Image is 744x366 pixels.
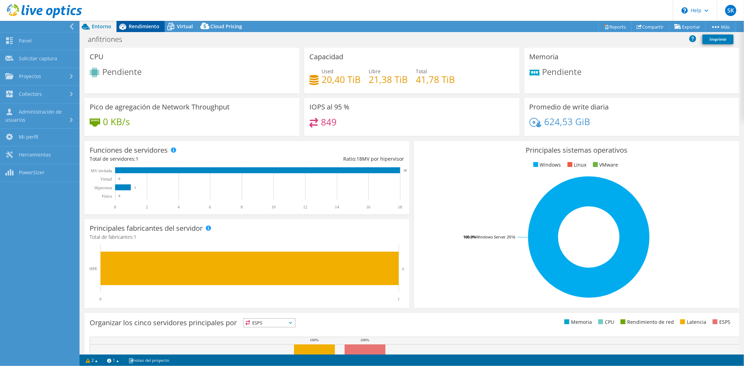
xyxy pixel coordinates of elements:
[563,318,592,326] li: Memoria
[92,23,111,30] span: Entorno
[529,53,559,61] h3: Memoria
[398,205,402,209] text: 18
[119,194,120,198] text: 0
[529,103,609,111] h3: Promedio de write diaria
[544,118,590,125] h4: 624,53 GiB
[596,318,614,326] li: CPU
[369,76,408,83] h4: 21,38 TiB
[669,21,706,32] a: Exportar
[210,23,242,30] span: Cloud Pricing
[119,177,120,181] text: 0
[322,76,361,83] h4: 20,40 TiB
[102,66,142,77] span: Pendiente
[532,161,561,169] li: Windows
[95,185,112,190] text: Hipervisor
[725,5,736,16] span: SK
[102,194,112,199] tspan: Físico
[322,68,333,75] span: Used
[678,318,706,326] li: Latencia
[247,155,404,163] div: Ratio: MV por hipervisor
[591,161,618,169] li: VMware
[619,318,674,326] li: Rendimiento de red
[134,234,136,240] span: 1
[369,68,381,75] span: Libre
[89,266,97,271] text: HPE
[360,338,369,342] text: 100%
[114,205,116,209] text: 0
[682,7,688,14] svg: \n
[146,205,148,209] text: 2
[102,356,124,365] a: 1
[90,103,230,111] h3: Pico de agregación de Network Throughput
[542,66,582,77] span: Pendiente
[335,205,339,209] text: 14
[416,68,427,75] span: Total
[631,21,669,32] a: Compartir
[103,118,130,125] h4: 0 KB/s
[136,155,138,162] span: 1
[402,267,404,271] text: 1
[404,169,407,172] text: 18
[177,23,193,30] span: Virtual
[90,53,104,61] h3: CPU
[321,118,337,126] h4: 849
[310,338,319,342] text: 100%
[702,35,734,44] a: Imprimir
[99,297,102,302] text: 0
[463,234,476,239] tspan: 100.0%
[123,356,174,365] a: notas del proyecto
[566,161,587,169] li: Linux
[90,224,203,232] h3: Principales fabricantes del servidor
[243,319,295,327] span: ESPS
[81,356,103,365] a: 2
[90,146,168,154] h3: Funciones de servidores
[356,155,362,162] span: 18
[416,76,455,83] h4: 41,78 TiB
[85,36,133,43] h1: anfitriones
[90,233,404,241] h4: Total de fabricantes:
[705,21,735,32] a: Más
[271,205,276,209] text: 10
[711,318,730,326] li: ESPS
[91,168,112,173] text: MV invitada
[419,146,734,154] h3: Principales sistemas operativos
[178,205,180,209] text: 4
[309,103,350,111] h3: IOPS al 95 %
[241,205,243,209] text: 8
[303,205,307,209] text: 12
[598,21,632,32] a: Reports
[90,155,247,163] div: Total de servidores:
[100,177,112,182] text: Virtual
[366,205,370,209] text: 16
[309,53,343,61] h3: Capacidad
[398,297,400,302] text: 1
[209,205,211,209] text: 6
[134,186,136,189] text: 1
[129,23,159,30] span: Rendimiento
[476,234,515,239] tspan: Windows Server 2016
